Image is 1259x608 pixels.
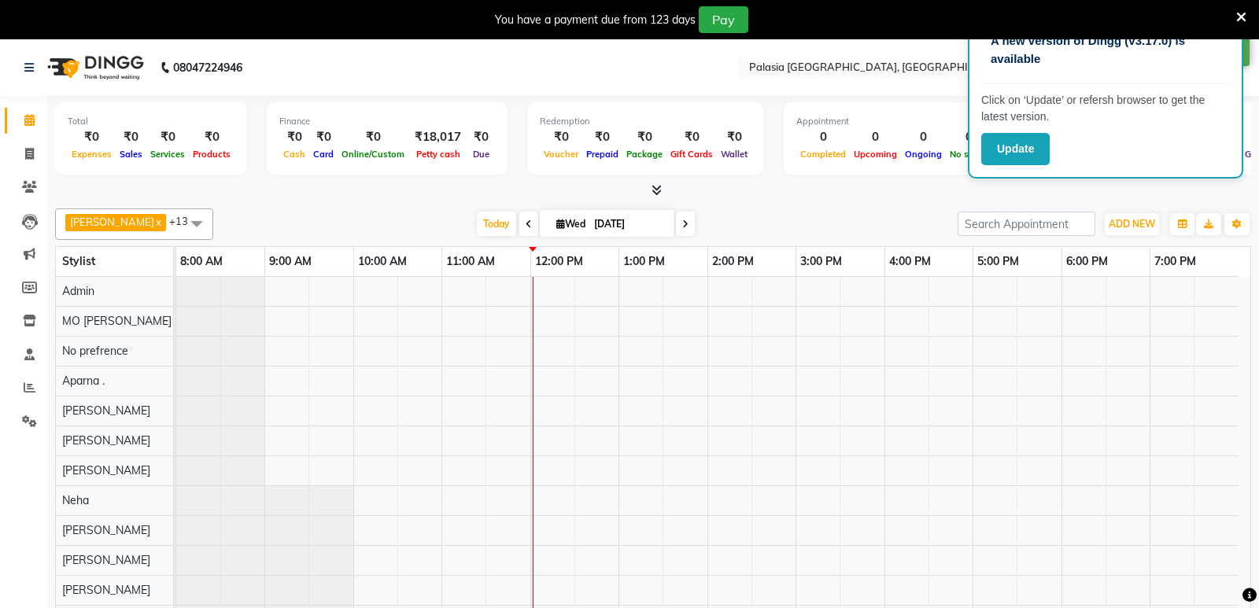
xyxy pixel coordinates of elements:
[62,374,105,388] span: Aparna .
[116,128,146,146] div: ₹0
[62,463,150,477] span: [PERSON_NAME]
[531,250,587,273] a: 12:00 PM
[408,128,467,146] div: ₹18,017
[265,250,316,273] a: 9:00 AM
[68,128,116,146] div: ₹0
[309,149,338,160] span: Card
[62,493,89,507] span: Neha
[442,250,499,273] a: 11:00 AM
[189,149,234,160] span: Products
[619,250,669,273] a: 1:00 PM
[946,149,991,160] span: No show
[981,133,1050,165] button: Update
[189,128,234,146] div: ₹0
[146,149,189,160] span: Services
[495,12,696,28] div: You have a payment due from 123 days
[62,523,150,537] span: [PERSON_NAME]
[338,149,408,160] span: Online/Custom
[68,115,234,128] div: Total
[169,215,200,227] span: +13
[279,128,309,146] div: ₹0
[973,250,1023,273] a: 5:00 PM
[62,344,128,358] span: No prefrence
[901,149,946,160] span: Ongoing
[467,128,495,146] div: ₹0
[540,128,582,146] div: ₹0
[279,149,309,160] span: Cash
[540,115,751,128] div: Redemption
[796,149,850,160] span: Completed
[622,128,666,146] div: ₹0
[62,314,172,328] span: MO [PERSON_NAME]
[469,149,493,160] span: Due
[699,6,748,33] button: Pay
[70,216,154,228] span: [PERSON_NAME]
[1062,250,1112,273] a: 6:00 PM
[850,128,901,146] div: 0
[582,128,622,146] div: ₹0
[796,250,846,273] a: 3:00 PM
[154,216,161,228] a: x
[796,115,991,128] div: Appointment
[901,128,946,146] div: 0
[991,32,1220,68] p: A new version of Dingg (v3.17.0) is available
[146,128,189,146] div: ₹0
[717,128,751,146] div: ₹0
[62,284,94,298] span: Admin
[309,128,338,146] div: ₹0
[1150,250,1200,273] a: 7:00 PM
[176,250,227,273] a: 8:00 AM
[279,115,495,128] div: Finance
[589,212,668,236] input: 2025-09-03
[62,403,150,418] span: [PERSON_NAME]
[40,46,148,90] img: logo
[717,149,751,160] span: Wallet
[850,149,901,160] span: Upcoming
[622,149,666,160] span: Package
[477,212,516,236] span: Today
[354,250,411,273] a: 10:00 AM
[981,92,1230,125] p: Click on ‘Update’ or refersh browser to get the latest version.
[62,254,95,268] span: Stylist
[708,250,758,273] a: 2:00 PM
[666,128,717,146] div: ₹0
[582,149,622,160] span: Prepaid
[62,433,150,448] span: [PERSON_NAME]
[958,212,1095,236] input: Search Appointment
[796,128,850,146] div: 0
[173,46,242,90] b: 08047224946
[116,149,146,160] span: Sales
[62,583,150,597] span: [PERSON_NAME]
[338,128,408,146] div: ₹0
[1109,218,1155,230] span: ADD NEW
[540,149,582,160] span: Voucher
[885,250,935,273] a: 4:00 PM
[62,553,150,567] span: [PERSON_NAME]
[68,149,116,160] span: Expenses
[552,218,589,230] span: Wed
[666,149,717,160] span: Gift Cards
[412,149,464,160] span: Petty cash
[946,128,991,146] div: 0
[1105,213,1159,235] button: ADD NEW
